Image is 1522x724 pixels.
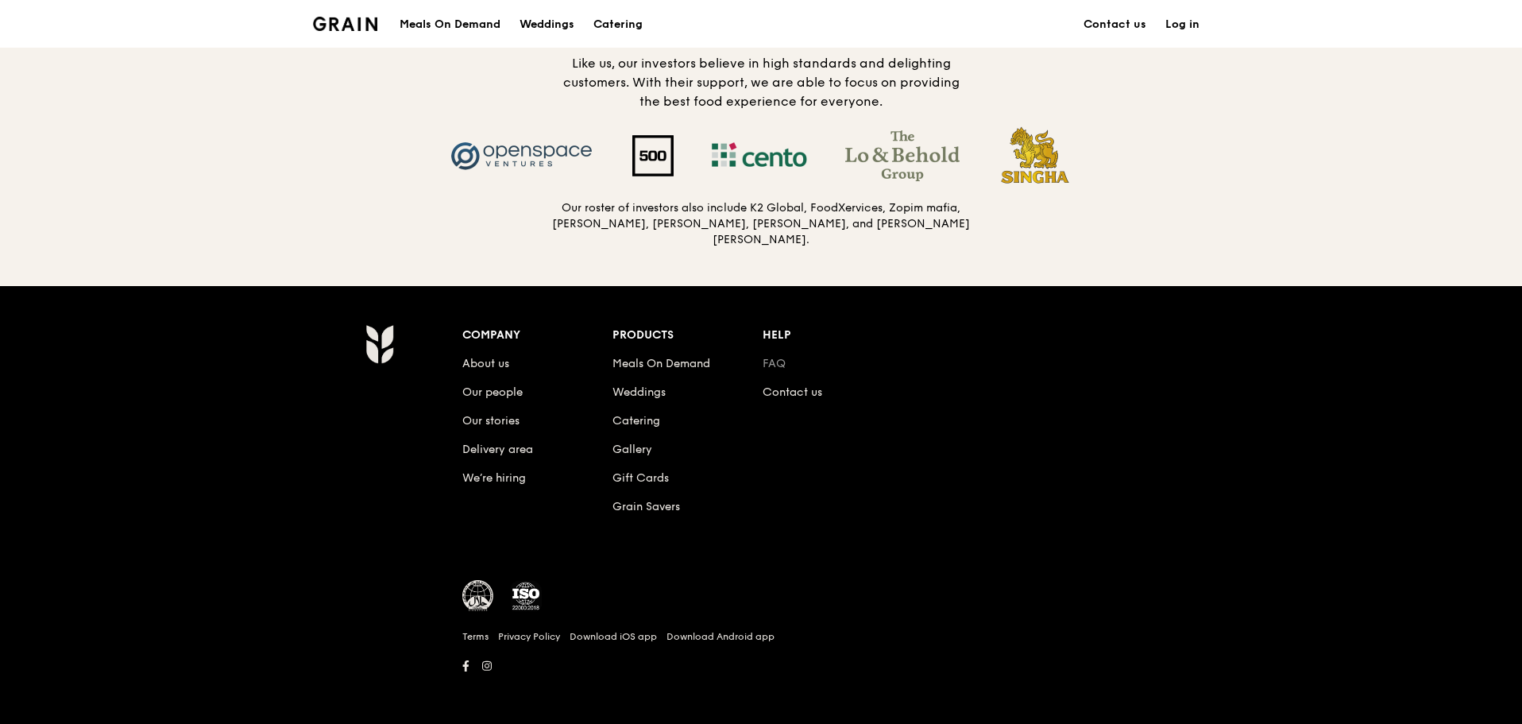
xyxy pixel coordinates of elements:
div: Products [612,324,763,347]
img: The Lo & Behold Group [826,130,979,181]
a: FAQ [763,357,786,370]
a: Privacy Policy [498,630,560,643]
a: Terms [462,630,489,643]
h6: Revision [303,677,1219,690]
img: ISO Certified [510,580,542,612]
div: Help [763,324,913,347]
a: Download Android app [666,630,775,643]
span: Like us, our investors believe in high standards and delighting customers. With their support, we... [563,56,960,109]
a: Gift Cards [612,471,669,485]
a: Weddings [612,385,666,399]
div: Meals On Demand [400,1,500,48]
div: Catering [593,1,643,48]
a: Log in [1156,1,1209,48]
a: About us [462,357,509,370]
a: Contact us [763,385,822,399]
a: We’re hiring [462,471,526,485]
a: Gallery [612,443,652,456]
a: Catering [584,1,652,48]
h5: Our roster of investors also include K2 Global, FoodXervices, Zopim mafia, [PERSON_NAME], [PERSON... [551,200,971,248]
div: Weddings [520,1,574,48]
img: Openspace Ventures [431,130,613,181]
img: Singha [979,124,1092,188]
img: MUIS Halal Certified [462,580,494,612]
a: Our people [462,385,523,399]
a: Grain Savers [612,500,680,513]
a: Delivery area [462,443,533,456]
a: Our stories [462,414,520,428]
img: Cento Ventures [693,130,826,181]
a: Catering [612,414,660,428]
img: Grain [365,324,393,364]
a: Contact us [1074,1,1156,48]
a: Weddings [510,1,584,48]
div: Company [462,324,612,347]
img: Grain [313,17,377,31]
a: Download iOS app [570,630,657,643]
a: Meals On Demand [612,357,710,370]
img: 500 Startups [613,135,693,176]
